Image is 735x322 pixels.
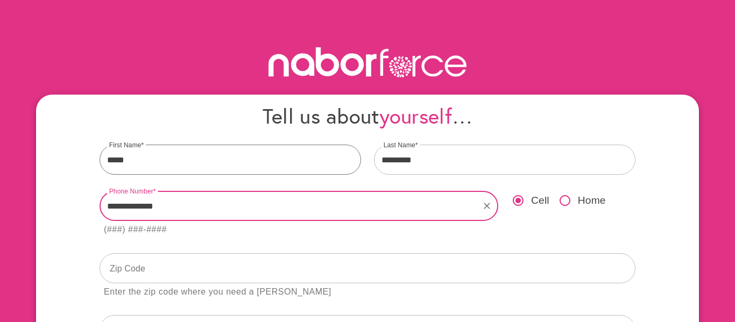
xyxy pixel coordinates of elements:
span: yourself [379,102,452,130]
div: (###) ###-#### [104,223,167,237]
div: Enter the zip code where you need a [PERSON_NAME] [104,285,331,299]
span: Cell [531,193,549,209]
h4: Tell us about … [100,103,635,128]
span: Home [578,193,606,209]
